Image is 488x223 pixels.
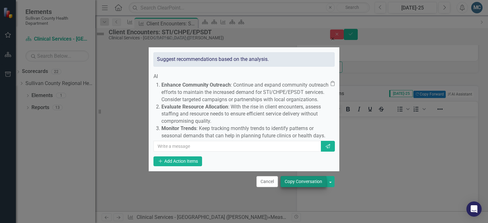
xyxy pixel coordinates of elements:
[161,82,331,103] p: : Continue and expand community outreach efforts to maintain the increased demand for STI/CHPE/EP...
[153,52,335,67] div: Suggest recommendations based on the analysis.
[153,36,194,41] div: Recommend Engine
[153,141,322,152] input: Write a message
[153,156,202,166] button: Add Action Items
[161,125,331,140] p: : Keep tracking monthly trends to identify patterns or seasonal demands that can help in planning...
[2,45,179,60] p: Child Health Physical Days were held in [GEOGRAPHIC_DATA] on [DATE] and in [GEOGRAPHIC_DATA] on [...
[256,176,278,187] button: Cancel
[161,103,331,125] p: : With the rise in client encounters, assess staffing and resource needs to ensure efficient serv...
[466,201,482,217] div: Open Intercom Messenger
[2,2,179,40] p: In [DATE], "Client Encounters: STI/CHPE/EPSDT" saw a significant increase to 32, compared to 5 in...
[331,35,335,43] span: ×
[161,125,196,131] strong: Monitor Trends
[161,82,231,88] strong: Enhance Community Outreach
[281,176,326,187] button: Copy Conversation
[153,73,335,80] div: AI
[161,104,228,110] strong: Evaluate Resource Allocation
